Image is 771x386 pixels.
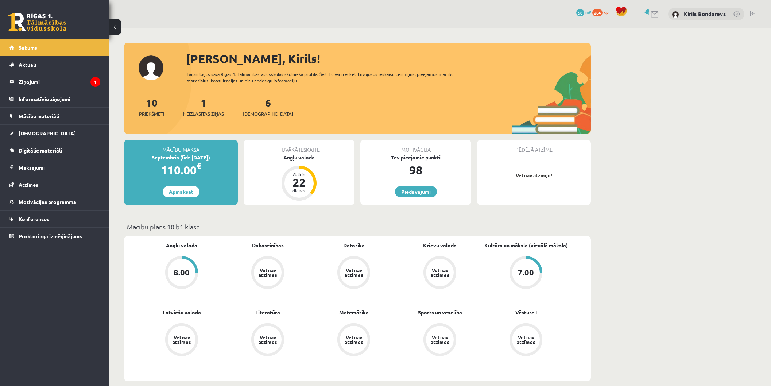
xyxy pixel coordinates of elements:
div: Vēl nav atzīmes [344,335,364,344]
div: Vēl nav atzīmes [430,335,450,344]
legend: Ziņojumi [19,73,100,90]
a: Dabaszinības [252,242,284,249]
a: Maksājumi [9,159,100,176]
div: Vēl nav atzīmes [516,335,536,344]
a: Mācību materiāli [9,108,100,124]
div: Laipni lūgts savā Rīgas 1. Tālmācības vidusskolas skolnieka profilā. Šeit Tu vari redzēt tuvojošo... [187,71,467,84]
div: Motivācija [360,140,471,154]
a: Atzīmes [9,176,100,193]
span: Motivācijas programma [19,198,76,205]
a: Angļu valoda Atlicis 22 dienas [244,154,354,202]
span: Sākums [19,44,37,51]
div: Angļu valoda [244,154,354,161]
a: Latviešu valoda [163,309,201,316]
span: [DEMOGRAPHIC_DATA] [243,110,293,117]
span: Aktuāli [19,61,36,68]
a: Kirils Bondarevs [684,10,726,18]
i: 1 [90,77,100,87]
span: Priekšmeti [139,110,164,117]
a: Datorika [343,242,365,249]
a: 10Priekšmeti [139,96,164,117]
div: dienas [288,188,310,193]
a: Vēl nav atzīmes [311,323,397,358]
span: mP [585,9,591,15]
div: 22 [288,177,310,188]
a: Vēl nav atzīmes [311,256,397,290]
div: 110.00 [124,161,238,179]
a: 7.00 [483,256,569,290]
div: Vēl nav atzīmes [257,268,278,277]
a: 6[DEMOGRAPHIC_DATA] [243,96,293,117]
div: Septembris (līdz [DATE]) [124,154,238,161]
div: Atlicis [288,172,310,177]
div: Tuvākā ieskaite [244,140,354,154]
a: Informatīvie ziņojumi [9,90,100,107]
a: Apmaksāt [163,186,199,197]
a: Digitālie materiāli [9,142,100,159]
span: Digitālie materiāli [19,147,62,154]
a: 98 mP [576,9,591,15]
a: 8.00 [139,256,225,290]
a: Piedāvājumi [395,186,437,197]
a: Vēl nav atzīmes [397,256,483,290]
a: Rīgas 1. Tālmācības vidusskola [8,13,66,31]
span: Atzīmes [19,181,38,188]
div: Vēl nav atzīmes [344,268,364,277]
a: Proktoringa izmēģinājums [9,228,100,244]
a: Vēl nav atzīmes [225,256,311,290]
div: 7.00 [518,269,534,277]
a: Aktuāli [9,56,100,73]
span: 98 [576,9,584,16]
a: Vēl nav atzīmes [139,323,225,358]
div: Vēl nav atzīmes [257,335,278,344]
div: Vēl nav atzīmes [171,335,192,344]
div: Vēl nav atzīmes [430,268,450,277]
a: Vēl nav atzīmes [225,323,311,358]
span: € [197,161,201,171]
a: Ziņojumi1 [9,73,100,90]
a: Krievu valoda [423,242,457,249]
div: Tev pieejamie punkti [360,154,471,161]
a: Vēl nav atzīmes [483,323,569,358]
a: Matemātika [339,309,369,316]
legend: Informatīvie ziņojumi [19,90,100,107]
a: Vēsture I [515,309,537,316]
span: Konferences [19,216,49,222]
p: Mācību plāns 10.b1 klase [127,222,588,232]
a: Angļu valoda [166,242,197,249]
div: Pēdējā atzīme [477,140,591,154]
span: Mācību materiāli [19,113,59,119]
a: Sports un veselība [418,309,462,316]
a: [DEMOGRAPHIC_DATA] [9,125,100,142]
legend: Maksājumi [19,159,100,176]
a: 264 xp [592,9,612,15]
span: [DEMOGRAPHIC_DATA] [19,130,76,136]
a: Literatūra [255,309,280,316]
a: Vēl nav atzīmes [397,323,483,358]
img: Kirils Bondarevs [672,11,679,18]
span: Proktoringa izmēģinājums [19,233,82,239]
span: 264 [592,9,603,16]
a: Kultūra un māksla (vizuālā māksla) [484,242,568,249]
a: Sākums [9,39,100,56]
a: 1Neizlasītās ziņas [183,96,224,117]
p: Vēl nav atzīmju! [481,172,587,179]
div: Mācību maksa [124,140,238,154]
a: Motivācijas programma [9,193,100,210]
a: Konferences [9,211,100,227]
div: 98 [360,161,471,179]
span: xp [604,9,608,15]
span: Neizlasītās ziņas [183,110,224,117]
div: 8.00 [174,269,190,277]
div: [PERSON_NAME], Kirils! [186,50,591,67]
